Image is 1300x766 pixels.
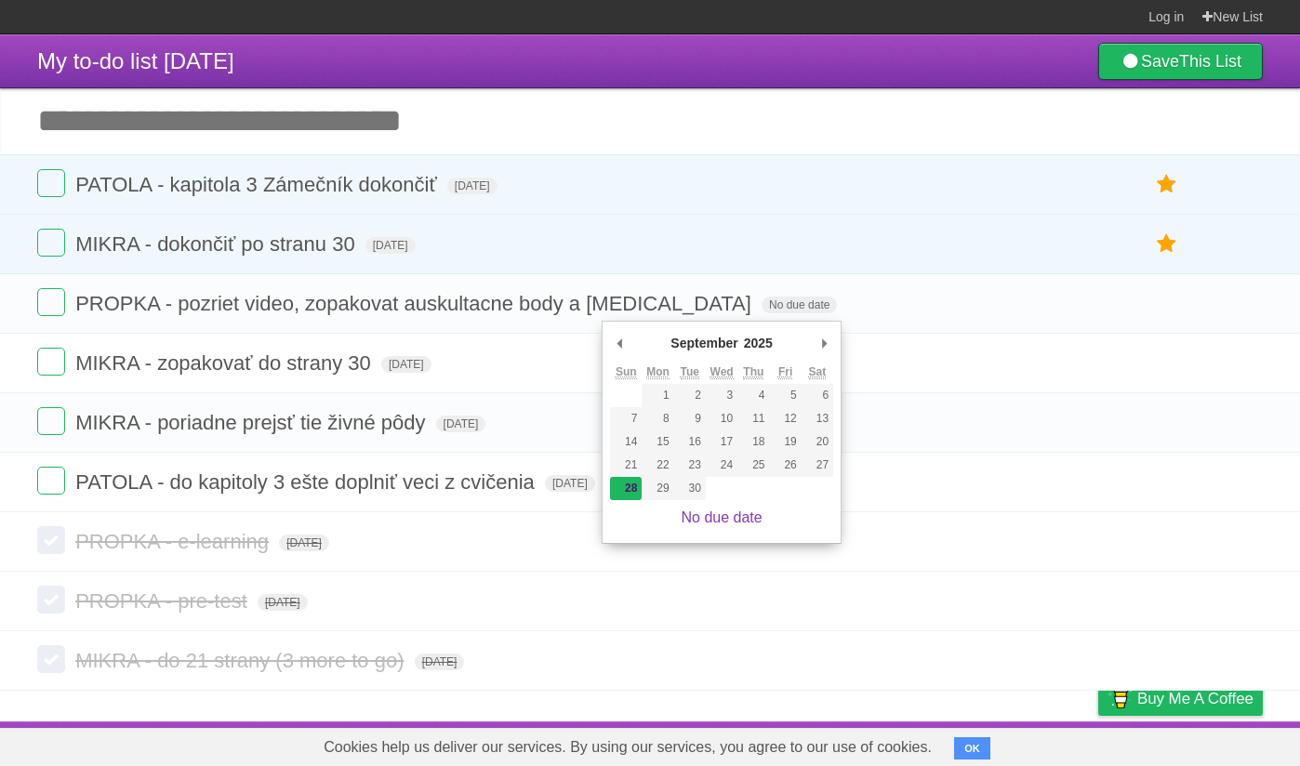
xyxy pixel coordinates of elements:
[737,454,769,477] button: 25
[1179,52,1241,71] b: This List
[668,329,740,357] div: September
[415,654,465,670] span: [DATE]
[1098,43,1263,80] a: SaveThis List
[37,645,65,673] label: Done
[770,384,802,407] button: 5
[681,365,699,379] abbr: Tuesday
[762,297,837,313] span: No due date
[1098,681,1263,716] a: Buy me a coffee
[1074,726,1122,761] a: Privacy
[279,535,329,551] span: [DATE]
[436,416,486,432] span: [DATE]
[737,407,769,430] button: 11
[610,477,642,500] button: 28
[802,407,833,430] button: 13
[610,329,629,357] button: Previous Month
[75,411,430,434] span: MIKRA - poriadne prejsť tie živné pôdy
[1108,682,1133,714] img: Buy me a coffee
[706,407,737,430] button: 10
[809,365,827,379] abbr: Saturday
[616,365,637,379] abbr: Sunday
[802,430,833,454] button: 20
[365,237,416,254] span: [DATE]
[802,454,833,477] button: 27
[741,329,776,357] div: 2025
[37,348,65,376] label: Done
[642,477,673,500] button: 29
[1137,682,1254,715] span: Buy me a coffee
[37,288,65,316] label: Done
[447,178,497,194] span: [DATE]
[37,467,65,495] label: Done
[75,649,408,672] span: MIKRA - do 21 strany (3 more to go)
[674,384,706,407] button: 2
[778,365,792,379] abbr: Friday
[75,292,756,315] span: PROPKA - pozriet video, zopakovat auskultacne body a [MEDICAL_DATA]
[610,430,642,454] button: 14
[1149,169,1185,200] label: Star task
[737,430,769,454] button: 18
[37,586,65,614] label: Done
[37,526,65,554] label: Done
[682,509,763,525] a: No due date
[912,726,988,761] a: Developers
[770,454,802,477] button: 26
[770,407,802,430] button: 12
[381,356,431,373] span: [DATE]
[674,430,706,454] button: 16
[610,454,642,477] button: 21
[642,454,673,477] button: 22
[710,365,734,379] abbr: Wednesday
[674,454,706,477] button: 23
[674,477,706,500] button: 30
[37,229,65,257] label: Done
[642,407,673,430] button: 8
[37,48,234,73] span: My to-do list [DATE]
[954,737,990,759] button: OK
[1146,726,1263,761] a: Suggest a feature
[815,329,833,357] button: Next Month
[642,384,673,407] button: 1
[75,470,539,494] span: PATOLA - do kapitoly 3 ešte doplniť veci z cvičenia
[642,430,673,454] button: 15
[706,430,737,454] button: 17
[610,407,642,430] button: 7
[1011,726,1052,761] a: Terms
[305,729,950,766] span: Cookies help us deliver our services. By using our services, you agree to our use of cookies.
[75,351,376,375] span: MIKRA - zopakovať do strany 30
[75,173,442,196] span: PATOLA - kapitola 3 Zámečník dokončiť
[1149,229,1185,259] label: Star task
[258,594,308,611] span: [DATE]
[743,365,763,379] abbr: Thursday
[674,407,706,430] button: 9
[37,407,65,435] label: Done
[851,726,890,761] a: About
[75,232,360,256] span: MIKRA - dokončiť po stranu 30
[545,475,595,492] span: [DATE]
[75,589,252,613] span: PROPKA - pre-test
[802,384,833,407] button: 6
[646,365,670,379] abbr: Monday
[706,454,737,477] button: 24
[737,384,769,407] button: 4
[770,430,802,454] button: 19
[37,169,65,197] label: Done
[75,530,273,553] span: PROPKA - e-learning
[706,384,737,407] button: 3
